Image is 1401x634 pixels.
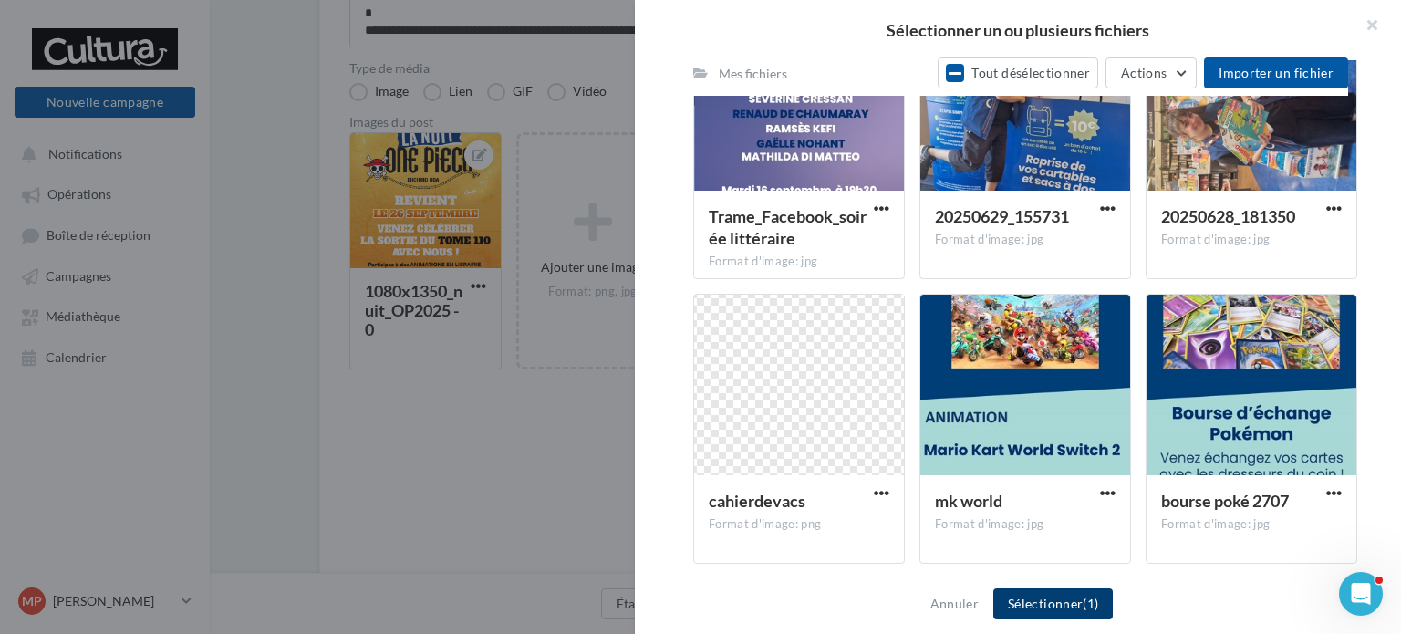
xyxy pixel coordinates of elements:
[1083,596,1098,611] span: (1)
[923,593,986,615] button: Annuler
[935,491,1002,511] span: mk world
[709,254,889,270] div: Format d'image: jpg
[1161,491,1289,511] span: bourse poké 2707
[938,57,1098,88] button: Tout désélectionner
[1105,57,1197,88] button: Actions
[1161,232,1342,248] div: Format d'image: jpg
[664,22,1372,38] h2: Sélectionner un ou plusieurs fichiers
[719,65,787,83] div: Mes fichiers
[993,588,1113,619] button: Sélectionner(1)
[1161,516,1342,533] div: Format d'image: jpg
[935,206,1069,226] span: 20250629_155731
[1121,65,1167,80] span: Actions
[935,516,1116,533] div: Format d'image: jpg
[709,206,867,248] span: Trame_Facebook_soirée littéraire
[709,491,805,511] span: cahierdevacs
[1339,572,1383,616] iframe: Intercom live chat
[935,232,1116,248] div: Format d'image: jpg
[1161,206,1295,226] span: 20250628_181350
[709,516,889,533] div: Format d'image: png
[1219,65,1334,80] span: Importer un fichier
[1204,57,1348,88] button: Importer un fichier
